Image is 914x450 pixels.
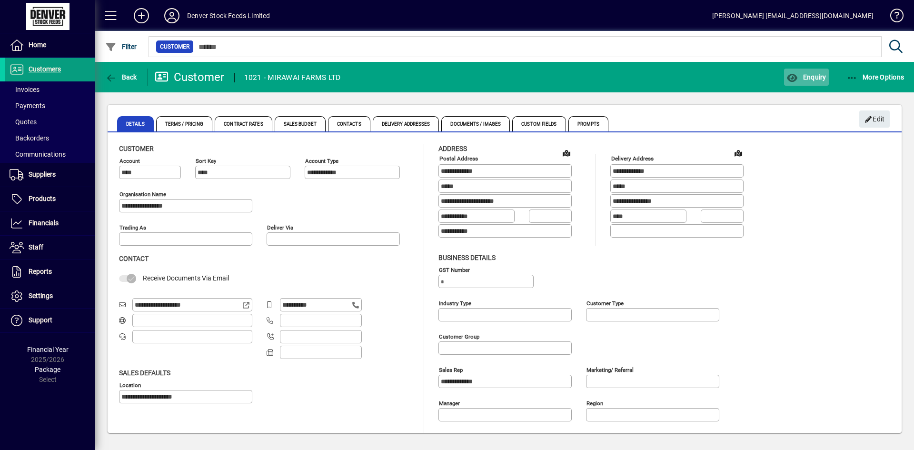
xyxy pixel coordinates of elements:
span: Details [117,116,154,131]
button: Add [126,7,157,24]
app-page-header-button: Back [95,69,148,86]
button: Edit [859,110,890,128]
span: Quotes [10,118,37,126]
a: Settings [5,284,95,308]
a: Payments [5,98,95,114]
span: Customers [29,65,61,73]
a: Reports [5,260,95,284]
div: Customer [155,70,225,85]
a: Invoices [5,81,95,98]
span: Receive Documents Via Email [143,274,229,282]
span: Suppliers [29,170,56,178]
span: Edit [864,111,885,127]
mat-label: Manager [439,400,460,406]
span: Contacts [328,116,370,131]
mat-label: Region [586,400,603,406]
span: Reports [29,268,52,275]
span: More Options [846,73,904,81]
span: Address [438,145,467,152]
span: Communications [10,150,66,158]
span: Prompts [568,116,609,131]
span: Staff [29,243,43,251]
button: Profile [157,7,187,24]
span: Sales defaults [119,369,170,377]
button: Filter [103,38,139,55]
mat-label: Sales rep [439,366,463,373]
a: Home [5,33,95,57]
mat-label: Deliver via [267,224,293,231]
button: Enquiry [784,69,828,86]
span: Backorders [10,134,49,142]
div: Denver Stock Feeds Limited [187,8,270,23]
a: Knowledge Base [883,2,902,33]
span: Products [29,195,56,202]
span: Customer [119,145,154,152]
a: View on map [731,145,746,160]
mat-label: Sort key [196,158,216,164]
mat-label: Account [119,158,140,164]
span: Package [35,366,60,373]
a: Suppliers [5,163,95,187]
a: Backorders [5,130,95,146]
div: [PERSON_NAME] [EMAIL_ADDRESS][DOMAIN_NAME] [712,8,874,23]
span: Customer [160,42,189,51]
a: Financials [5,211,95,235]
span: Filter [105,43,137,50]
span: Custom Fields [512,116,566,131]
span: Delivery Addresses [373,116,439,131]
mat-label: Customer group [439,333,479,340]
button: Back [103,69,139,86]
mat-label: Industry type [439,300,471,306]
span: Terms / Pricing [156,116,213,131]
mat-label: Organisation name [119,191,166,198]
span: Contact [119,255,149,262]
a: Staff [5,236,95,260]
span: Enquiry [786,73,826,81]
a: Products [5,187,95,211]
span: Financials [29,219,59,227]
a: View on map [559,145,574,160]
span: Financial Year [27,346,69,353]
span: Payments [10,102,45,110]
a: Support [5,309,95,332]
button: More Options [844,69,907,86]
span: Settings [29,292,53,300]
div: 1021 - MIRAWAI FARMS LTD [244,70,341,85]
a: Quotes [5,114,95,130]
mat-label: Account Type [305,158,338,164]
span: Support [29,316,52,324]
span: Back [105,73,137,81]
span: Documents / Images [441,116,510,131]
mat-label: Trading as [119,224,146,231]
a: Communications [5,146,95,162]
mat-label: Customer type [586,300,624,306]
span: Contract Rates [215,116,272,131]
span: Business details [438,254,496,261]
mat-label: Marketing/ Referral [586,366,634,373]
mat-label: GST Number [439,266,470,273]
mat-label: Location [119,381,141,388]
span: Home [29,41,46,49]
span: Sales Budget [275,116,326,131]
span: Invoices [10,86,40,93]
